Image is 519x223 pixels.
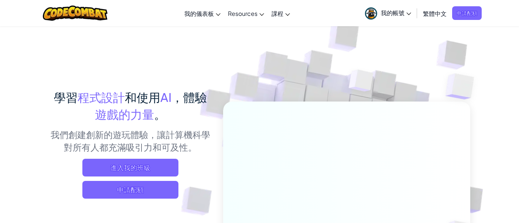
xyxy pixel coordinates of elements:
[160,90,171,104] span: AI
[49,128,212,153] p: 我們創建創新的遊玩體驗，讓計算機科學對所有人都充滿吸引力和可及性。
[224,3,268,23] a: Resources
[335,55,388,110] img: Overlap cubes
[43,6,107,21] img: CodeCombat logo
[381,9,411,17] span: 我的帳號
[431,55,495,118] img: Overlap cubes
[452,6,482,20] a: 申請配額
[419,3,450,23] a: 繁體中文
[171,90,207,104] span: ，體驗
[54,90,78,104] span: 學習
[181,3,224,23] a: 我的儀表板
[95,107,154,121] span: 遊戲的力量
[423,10,447,17] span: 繁體中文
[228,10,257,17] span: Resources
[268,3,294,23] a: 課程
[82,181,178,199] a: 申請配額
[272,10,283,17] span: 課程
[154,107,166,121] span: 。
[184,10,214,17] span: 我的儀表板
[365,7,377,20] img: avatar
[82,159,178,176] a: 進入我的班級
[361,1,415,25] a: 我的帳號
[78,90,125,104] span: 程式設計
[125,90,160,104] span: 和使用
